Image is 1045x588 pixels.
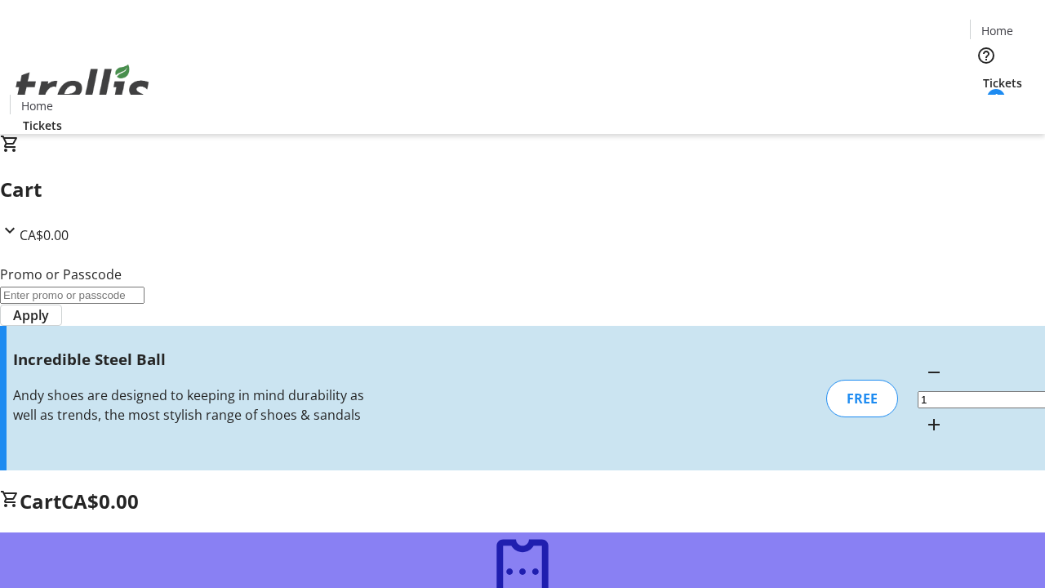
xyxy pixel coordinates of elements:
div: FREE [826,380,898,417]
a: Home [11,97,63,114]
a: Home [971,22,1023,39]
button: Help [970,39,1003,72]
a: Tickets [10,117,75,134]
span: Home [981,22,1013,39]
div: Andy shoes are designed to keeping in mind durability as well as trends, the most stylish range o... [13,385,370,425]
h3: Incredible Steel Ball [13,348,370,371]
span: Tickets [23,117,62,134]
button: Cart [970,91,1003,124]
span: CA$0.00 [61,488,139,514]
span: CA$0.00 [20,226,69,244]
img: Orient E2E Organization jVxkaWNjuz's Logo [10,47,155,128]
button: Increment by one [918,408,950,441]
span: Home [21,97,53,114]
a: Tickets [970,74,1035,91]
span: Tickets [983,74,1022,91]
button: Decrement by one [918,356,950,389]
span: Apply [13,305,49,325]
